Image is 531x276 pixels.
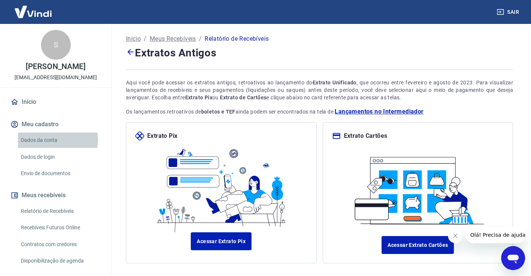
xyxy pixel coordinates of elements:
[313,80,357,86] strong: Extrato Unificado
[18,220,102,235] a: Recebíveis Futuros Online
[147,131,177,140] p: Extrato Pix
[150,34,196,43] a: Meus Recebíveis
[18,237,102,252] a: Contratos com credores
[201,109,236,115] strong: boletos e TEF
[9,94,102,110] a: Início
[41,30,71,60] div: S
[26,63,85,71] p: [PERSON_NAME]
[126,34,141,43] a: Início
[349,149,487,227] img: ilustracard.1447bf24807628a904eb562bb34ea6f9.svg
[15,74,97,81] p: [EMAIL_ADDRESS][DOMAIN_NAME]
[18,253,102,269] a: Disponibilização de agenda
[18,204,102,219] a: Relatório de Recebíveis
[199,34,202,43] p: /
[9,187,102,204] button: Meus recebíveis
[9,116,102,133] button: Meu cadastro
[466,227,525,243] iframe: Mensagem da empresa
[152,140,290,232] img: ilustrapix.38d2ed8fdf785898d64e9b5bf3a9451d.svg
[448,228,463,243] iframe: Fechar mensagem
[144,34,146,43] p: /
[205,34,269,43] p: Relatório de Recebíveis
[344,131,388,140] p: Extrato Cartões
[382,236,454,254] a: Acessar Extrato Cartões
[9,0,57,23] img: Vindi
[126,45,513,61] h4: Extratos Antigos
[18,133,102,148] a: Dados da conta
[495,5,522,19] button: Sair
[126,107,513,116] p: Os lançamentos retroativos de ainda podem ser encontrados na tela de
[220,94,266,100] strong: Extrato de Cartões
[18,166,102,181] a: Envio de documentos
[185,94,212,100] strong: Extrato Pix
[191,232,252,250] a: Acessar Extrato Pix
[18,149,102,165] a: Dados de login
[335,107,423,116] a: Lançamentos no Intermediador
[126,79,513,101] div: Aqui você pode acessar os extratos antigos, retroativos ao lançamento do , que ocorreu entre feve...
[501,246,525,270] iframe: Botão para abrir a janela de mensagens
[4,5,63,11] span: Olá! Precisa de ajuda?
